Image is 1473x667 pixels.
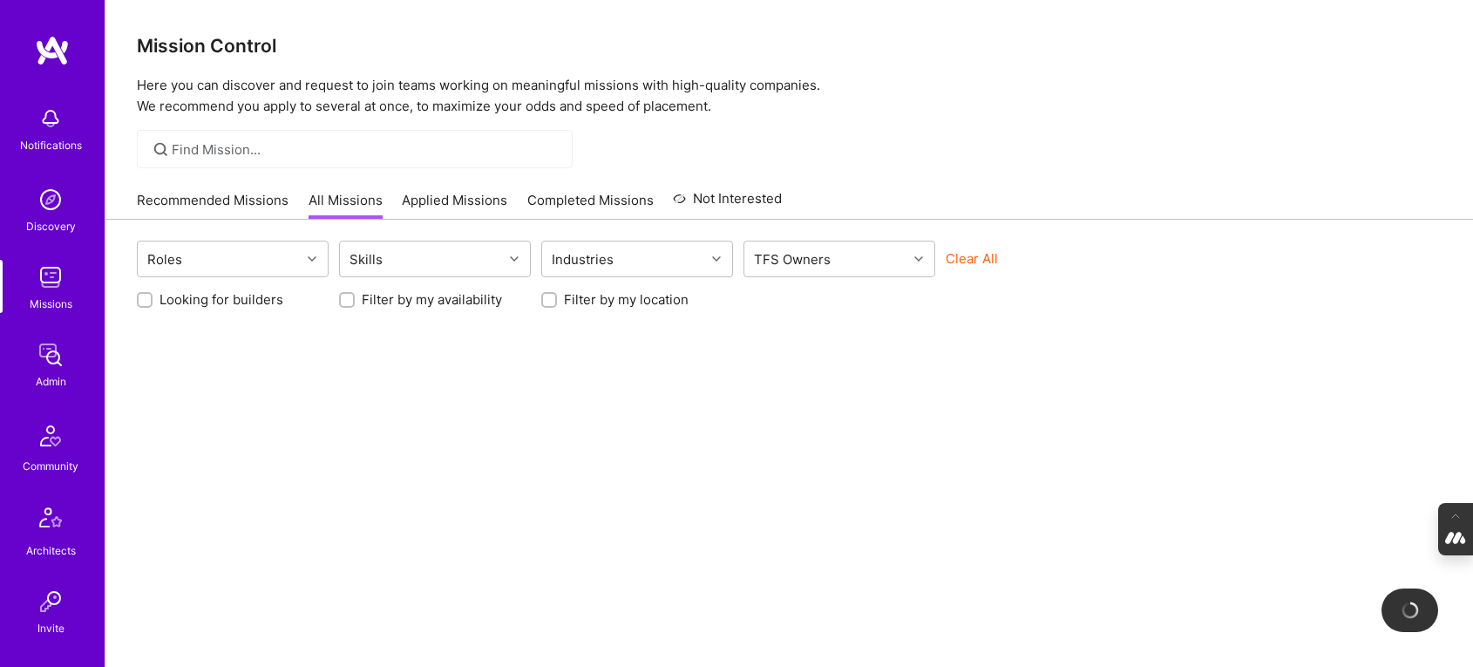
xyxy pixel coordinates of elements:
i: icon Chevron [510,255,519,263]
div: Admin [36,372,66,391]
i: icon Chevron [712,255,721,263]
img: admin teamwork [33,337,68,372]
i: icon Chevron [308,255,316,263]
div: Missions [30,295,72,313]
i: icon Chevron [914,255,923,263]
img: Architects [30,500,71,541]
a: All Missions [309,191,383,220]
div: Roles [143,247,187,272]
a: Completed Missions [527,191,654,220]
img: loading [1400,600,1421,621]
img: logo [35,35,70,66]
a: Not Interested [673,188,782,220]
img: bell [33,101,68,136]
div: Invite [37,619,64,637]
div: TFS Owners [750,247,835,272]
img: Invite [33,584,68,619]
i: icon SearchGrey [151,140,171,160]
div: Industries [547,247,618,272]
div: Discovery [26,217,76,235]
p: Here you can discover and request to join teams working on meaningful missions with high-quality ... [137,75,1442,117]
h3: Mission Control [137,35,1442,57]
img: Community [30,415,71,457]
a: Applied Missions [402,191,507,220]
label: Filter by my availability [362,290,502,309]
div: Skills [345,247,387,272]
input: Find Mission... [172,140,560,159]
label: Looking for builders [160,290,283,309]
div: Notifications [20,136,82,154]
a: Recommended Missions [137,191,288,220]
button: Clear All [946,249,998,268]
div: Community [23,457,78,475]
label: Filter by my location [564,290,689,309]
div: Architects [26,541,76,560]
img: discovery [33,182,68,217]
img: teamwork [33,260,68,295]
